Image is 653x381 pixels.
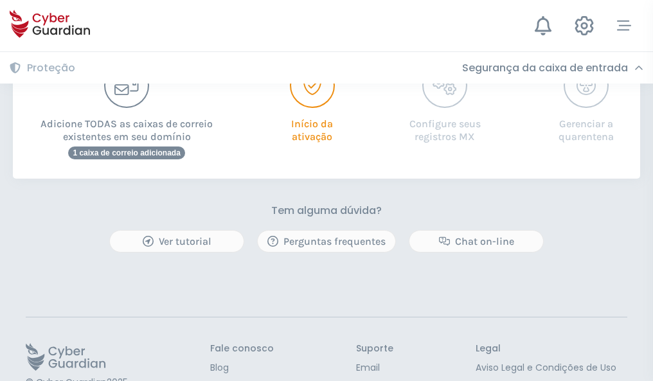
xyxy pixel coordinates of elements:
[285,63,338,143] button: Início da ativação
[32,63,221,159] button: Adicione TODAS as caixas de correio existentes em seu domínio1 caixa de correio adicionada
[476,343,627,355] h3: Legal
[409,230,544,253] button: Chat on-line
[210,361,274,375] a: Blog
[551,63,621,143] button: Gerenciar a quarentena
[68,146,184,159] span: 1 caixa de correio adicionada
[462,62,643,75] div: Segurança da caixa de entrada
[356,343,393,355] h3: Suporte
[403,108,487,143] p: Configure seus registros MX
[476,361,627,375] a: Aviso Legal e Condições de Uso
[285,108,338,143] p: Início da ativação
[257,230,396,253] button: Perguntas frequentes
[356,361,393,375] a: Email
[32,108,221,143] p: Adicione TODAS as caixas de correio existentes em seu domínio
[551,108,621,143] p: Gerenciar a quarentena
[120,234,234,249] div: Ver tutorial
[462,62,628,75] h3: Segurança da caixa de entrada
[267,234,386,249] div: Perguntas frequentes
[419,234,533,249] div: Chat on-line
[403,63,487,143] button: Configure seus registros MX
[27,62,75,75] h3: Proteção
[271,204,382,217] h3: Tem alguma dúvida?
[210,343,274,355] h3: Fale conosco
[109,230,244,253] button: Ver tutorial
